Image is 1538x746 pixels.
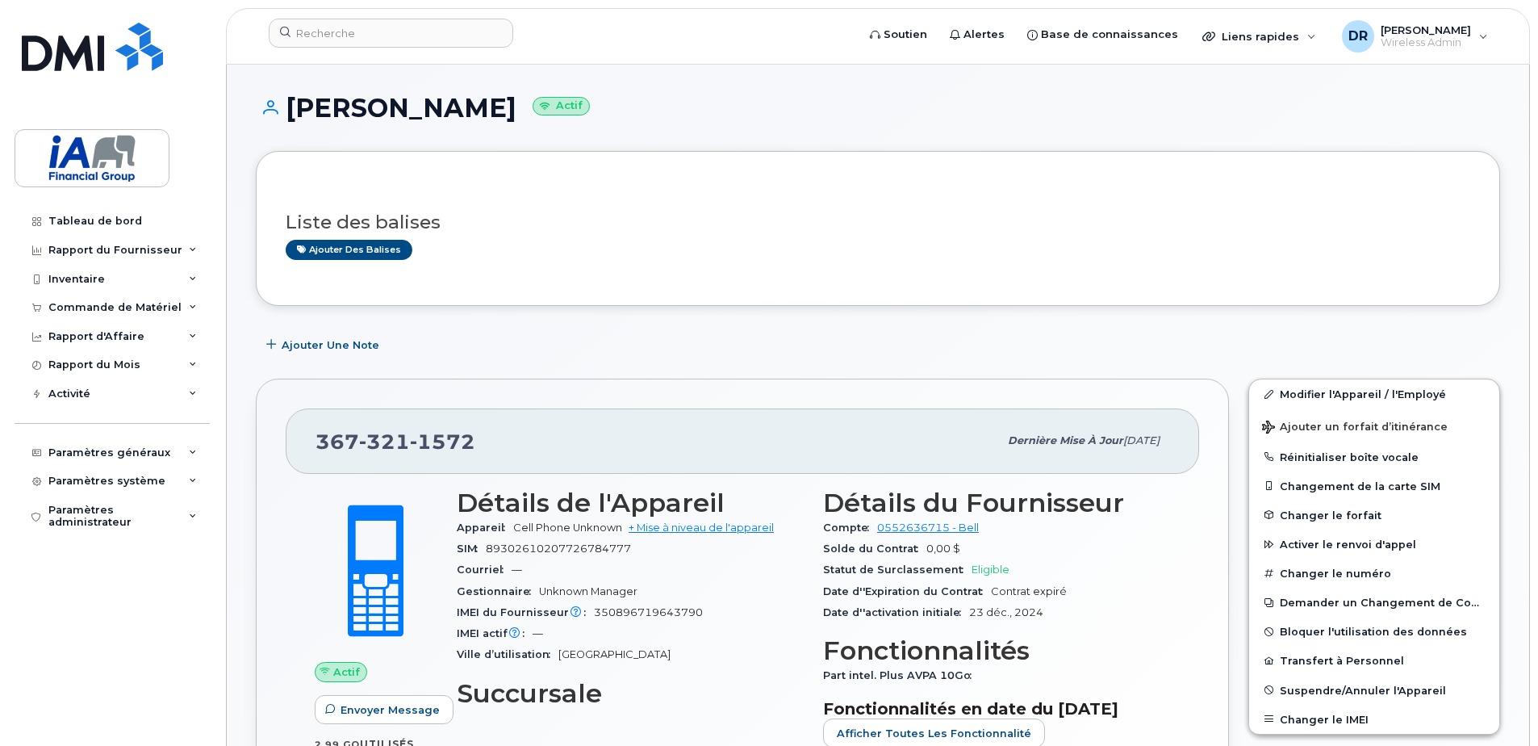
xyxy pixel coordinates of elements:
[486,543,631,555] span: 89302610207726784777
[1249,676,1499,705] button: Suspendre/Annuler l'Appareil
[282,337,379,353] span: Ajouter une Note
[1249,379,1499,409] a: Modifier l'Appareil / l'Employé
[457,543,486,555] span: SIM
[877,522,979,534] a: 0552636715 - Bell
[1280,509,1381,521] span: Changer le forfait
[823,585,991,597] span: Date d''Expiration du Contrat
[533,97,590,115] small: Actif
[333,664,360,680] span: Actif
[629,522,774,534] a: + Mise à niveau de l'appareil
[558,648,671,660] span: [GEOGRAPHIC_DATA]
[410,430,475,454] span: 1572
[457,648,558,660] span: Ville d’utilisation
[512,564,522,576] span: —
[1249,559,1499,588] button: Changer le numéro
[457,585,539,597] span: Gestionnaire
[972,564,1009,576] span: Eligible
[1249,409,1499,442] button: Ajouter un forfait d’itinérance
[315,695,453,724] button: Envoyer Message
[457,606,594,618] span: IMEI du Fournisseur
[1280,684,1446,696] span: Suspendre/Annuler l'Appareil
[1249,617,1499,646] button: Bloquer l'utilisation des données
[1249,471,1499,501] button: Changement de la carte SIM
[457,627,533,639] span: IMEI actif
[1249,588,1499,617] button: Demander un Changement de Compte
[256,94,1500,122] h1: [PERSON_NAME]
[823,488,1170,518] h3: Détails du Fournisseur
[533,627,543,639] span: —
[1262,421,1448,436] span: Ajouter un forfait d’itinérance
[837,726,1031,741] span: Afficher Toutes les Fonctionnalité
[457,488,804,518] h3: Détails de l'Appareil
[1280,539,1416,551] span: Activer le renvoi d'appel
[457,522,513,534] span: Appareil
[457,679,804,708] h3: Succursale
[286,240,412,260] a: Ajouter des balises
[823,636,1170,665] h3: Fonctionnalités
[341,702,440,718] span: Envoyer Message
[823,606,969,618] span: Date d''activation initiale
[823,564,972,576] span: Statut de Surclassement
[1249,646,1499,675] button: Transfert à Personnel
[359,430,410,454] span: 321
[594,606,703,618] span: 350896719643790
[823,522,877,534] span: Compte
[1249,530,1499,559] button: Activer le renvoi d'appel
[1249,442,1499,471] button: Réinitialiser boîte vocale
[1123,434,1160,446] span: [DATE]
[1249,501,1499,530] button: Changer le forfait
[823,543,926,555] span: Solde du Contrat
[1249,705,1499,734] button: Changer le IMEI
[513,522,622,534] span: Cell Phone Unknown
[969,606,1043,618] span: 23 déc., 2024
[823,669,980,681] span: Part intel. Plus AVPA 10Go
[539,585,637,597] span: Unknown Manager
[256,330,393,359] button: Ajouter une Note
[316,430,475,454] span: 367
[991,585,1067,597] span: Contrat expiré
[1008,434,1123,446] span: Dernière mise à jour
[926,543,960,555] span: 0,00 $
[286,212,1470,233] h3: Liste des balises
[457,564,512,576] span: Courriel
[823,699,1170,719] h3: Fonctionnalités en date du [DATE]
